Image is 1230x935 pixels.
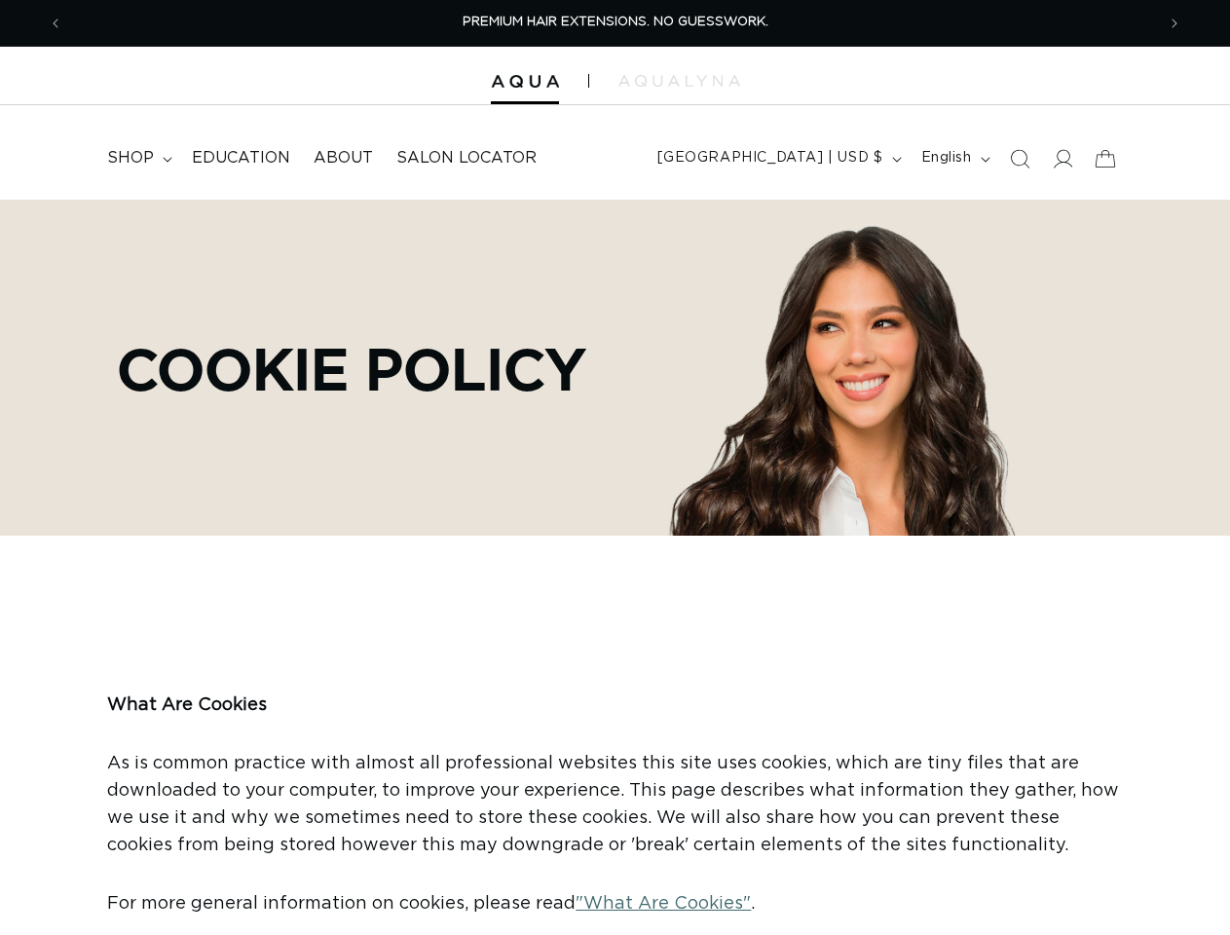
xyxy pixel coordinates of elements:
button: Next announcement [1153,5,1196,42]
a: "What Are Cookies" [576,895,751,913]
p: Cookie Policy [117,335,586,401]
img: aqualyna.com [618,75,740,87]
span: About [314,148,373,168]
p: As is common practice with almost all professional websites this site uses cookies, which are tin... [107,750,1122,890]
img: Aqua Hair Extensions [491,75,559,89]
button: Previous announcement [34,5,77,42]
a: Education [180,136,302,180]
button: English [910,140,998,177]
span: English [921,148,972,168]
span: shop [107,148,154,168]
span: [GEOGRAPHIC_DATA] | USD $ [657,148,883,168]
span: Salon Locator [396,148,537,168]
strong: What Are Cookies [107,696,267,714]
span: PREMIUM HAIR EXTENSIONS. NO GUESSWORK. [463,16,768,28]
summary: shop [95,136,180,180]
span: Education [192,148,290,168]
summary: Search [998,137,1041,180]
button: [GEOGRAPHIC_DATA] | USD $ [646,140,910,177]
a: About [302,136,385,180]
a: Salon Locator [385,136,548,180]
